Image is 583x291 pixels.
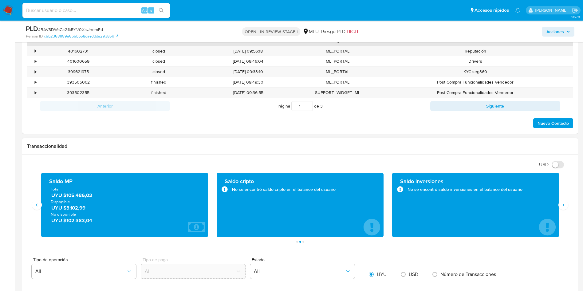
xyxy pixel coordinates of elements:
div: 393505062 [38,77,119,87]
p: antonio.rossel@mercadolibre.com [535,7,570,13]
button: Acciones [542,27,574,37]
div: Post Compra Funcionalidades Vendedor [378,77,573,87]
h1: Transaccionalidad [27,143,573,149]
button: search-icon [155,6,167,15]
div: • [35,58,36,64]
button: Anterior [40,101,170,111]
div: ML_PORTAL [297,46,378,56]
span: Página de [278,101,323,111]
div: closed [119,56,199,66]
b: Person ID [26,33,43,39]
div: • [35,69,36,75]
span: s [150,7,152,13]
div: finished [119,88,199,98]
span: Accesos rápidos [475,7,509,14]
p: OPEN - IN REVIEW STAGE I [242,27,300,36]
input: Buscar usuario o caso... [22,6,170,14]
b: PLD [26,24,38,33]
div: ML_PORTAL [297,67,378,77]
button: Siguiente [430,101,560,111]
span: 3 [320,103,323,109]
div: • [35,48,36,54]
span: Alt [142,7,147,13]
div: Drivers [378,56,573,66]
div: 393502355 [38,88,119,98]
span: Acciones [546,27,564,37]
div: [DATE] 09:56:18 [199,46,297,56]
div: 399621975 [38,67,119,77]
a: Salir [572,7,578,14]
div: closed [119,67,199,77]
span: Nuevo Contacto [538,119,569,128]
div: Post Compra Funcionalidades Vendedor [378,88,573,98]
div: ML_PORTAL [297,56,378,66]
span: # BAVSDWaCaG1kRYV0XaUnomEd [38,26,103,33]
span: Riesgo PLD: [321,28,358,35]
div: 401600659 [38,56,119,66]
span: HIGH [347,28,358,35]
div: [DATE] 09:49:30 [199,77,297,87]
div: [DATE] 09:36:55 [199,88,297,98]
div: ML_PORTAL [297,77,378,87]
span: 3.157.3 [571,14,580,19]
button: Nuevo Contacto [533,118,573,128]
div: MLU [303,28,319,35]
div: 401602731 [38,46,119,56]
div: closed [119,46,199,56]
div: • [35,79,36,85]
div: SUPPORT_WIDGET_ML [297,88,378,98]
div: Reputación [378,46,573,56]
div: finished [119,77,199,87]
div: [DATE] 09:46:04 [199,56,297,66]
div: • [35,90,36,96]
a: c6b23681159a6b6bb68dae3dda293869 [44,33,118,39]
div: [DATE] 09:33:10 [199,67,297,77]
div: KYC seg360 [378,67,573,77]
a: Notificaciones [515,8,520,13]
